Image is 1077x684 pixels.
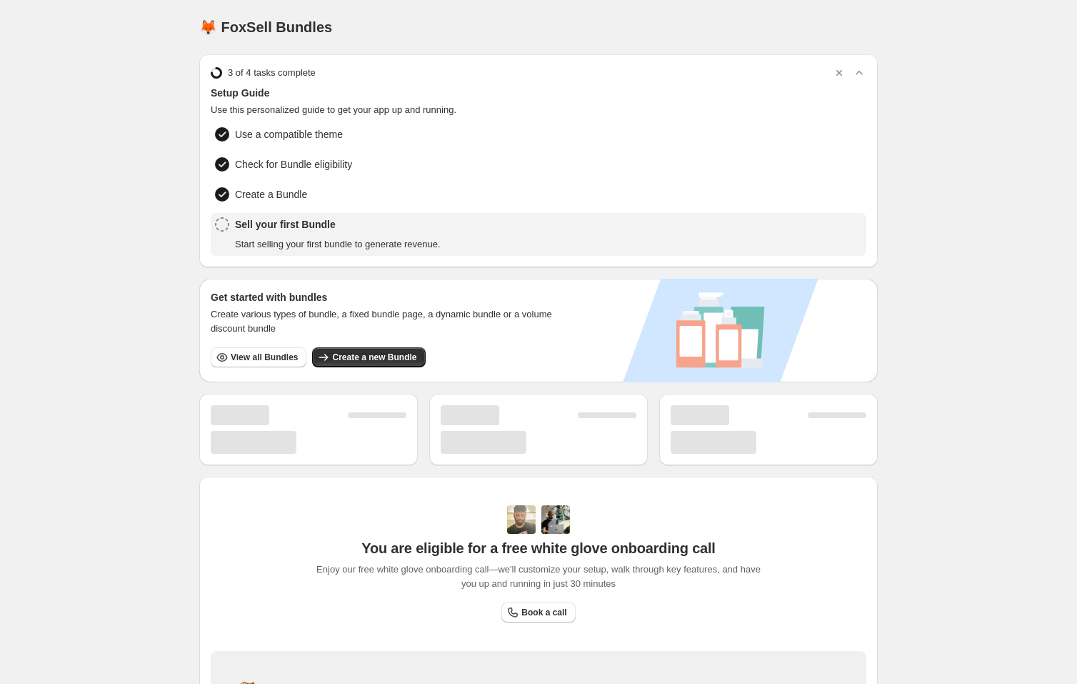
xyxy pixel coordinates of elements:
[312,347,425,367] button: Create a new Bundle
[235,157,352,172] span: Check for Bundle eligibility
[501,603,575,623] a: Book a call
[507,505,536,534] img: Adi
[228,66,316,80] span: 3 of 4 tasks complete
[332,352,416,363] span: Create a new Bundle
[231,352,298,363] span: View all Bundles
[211,86,866,100] span: Setup Guide
[309,562,768,591] span: Enjoy our free white glove onboarding call—we'll customize your setup, walk through key features,...
[235,217,441,232] span: Sell your first Bundle
[211,307,566,336] span: Create various types of bundle, a fixed bundle page, a dynamic bundle or a volume discount bundle
[361,540,715,557] span: You are eligible for a free white glove onboarding call
[521,607,566,618] span: Book a call
[541,505,570,534] img: Prakhar
[235,187,307,202] span: Create a Bundle
[199,19,332,36] h1: 🦊 FoxSell Bundles
[235,127,343,142] span: Use a compatible theme
[211,290,566,304] h3: Get started with bundles
[211,103,866,117] span: Use this personalized guide to get your app up and running.
[235,237,441,252] span: Start selling your first bundle to generate revenue.
[211,347,306,367] button: View all Bundles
